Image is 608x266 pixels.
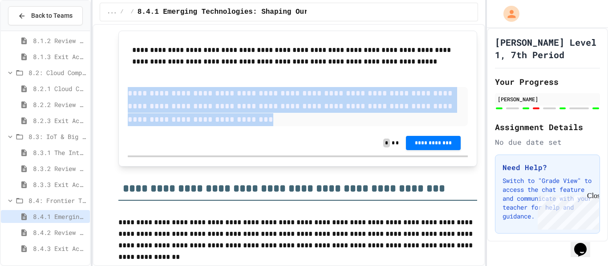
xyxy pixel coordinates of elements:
span: 8.4: Frontier Tech Spotlight [28,196,86,205]
span: 8.1.2 Review - Introduction to Artificial Intelligence [33,36,86,45]
span: 8.3.1 The Internet of Things and Big Data: Our Connected Digital World [33,148,86,157]
div: [PERSON_NAME] [498,95,597,103]
h2: Your Progress [495,75,600,88]
span: 8.3.3 Exit Activity - IoT Data Detective Challenge [33,180,86,189]
span: Back to Teams [31,11,73,20]
p: Switch to "Grade View" to access the chat feature and communicate with your teacher for help and ... [503,176,592,221]
button: Back to Teams [8,6,83,25]
div: My Account [494,4,522,24]
h2: Assignment Details [495,121,600,133]
iframe: chat widget [534,192,599,230]
span: 8.4.1 Emerging Technologies: Shaping Our Digital Future [138,7,373,17]
span: 8.4.1 Emerging Technologies: Shaping Our Digital Future [33,212,86,221]
iframe: chat widget [571,230,599,257]
span: 8.4.3 Exit Activity - Future Tech Challenge [33,244,86,253]
span: / [131,8,134,16]
span: 8.3.2 Review - The Internet of Things and Big Data [33,164,86,173]
div: No due date set [495,137,600,147]
h3: Need Help? [503,162,592,173]
span: 8.1.3 Exit Activity - AI Detective [33,52,86,61]
span: 8.2.2 Review - Cloud Computing [33,100,86,109]
h1: [PERSON_NAME] Level 1, 7th Period [495,36,600,61]
span: 8.2: Cloud Computing [28,68,86,77]
span: 8.2.3 Exit Activity - Cloud Service Detective [33,116,86,125]
div: Chat with us now!Close [4,4,61,56]
span: / [120,8,123,16]
span: ... [107,8,117,16]
span: 8.2.1 Cloud Computing: Transforming the Digital World [33,84,86,93]
span: 8.4.2 Review - Emerging Technologies: Shaping Our Digital Future [33,228,86,237]
span: 8.3: IoT & Big Data [28,132,86,141]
